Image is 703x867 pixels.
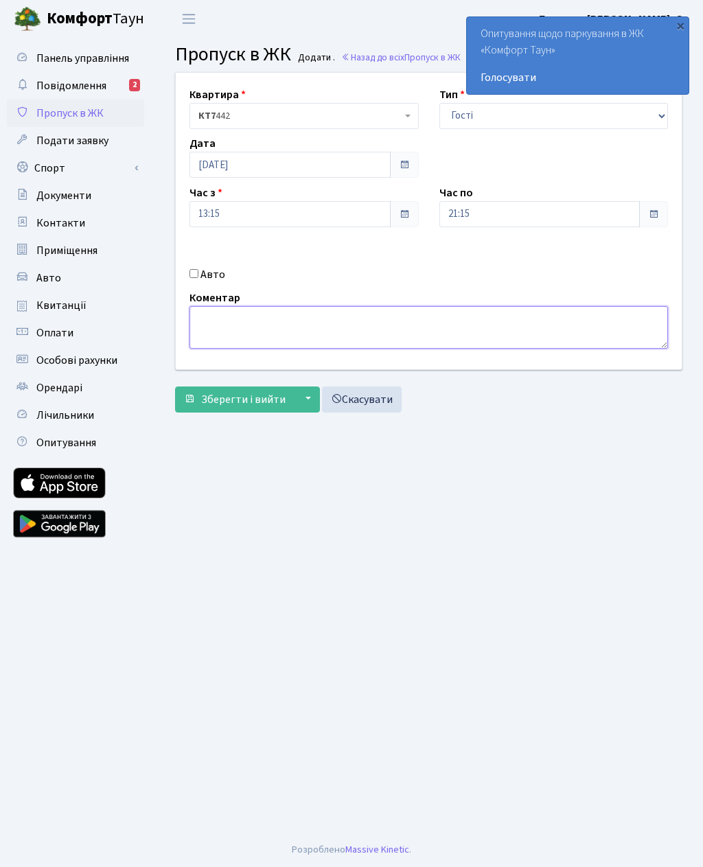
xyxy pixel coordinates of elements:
[481,69,675,86] a: Голосувати
[198,109,402,123] span: <b>КТ7</b>&nbsp;&nbsp;&nbsp;442
[189,135,216,152] label: Дата
[467,17,689,94] div: Опитування щодо паркування в ЖК «Комфорт Таун»
[7,72,144,100] a: Повідомлення2
[7,347,144,374] a: Особові рахунки
[7,402,144,429] a: Лічильники
[189,290,240,306] label: Коментар
[36,435,96,450] span: Опитування
[539,12,687,27] b: Блєдних [PERSON_NAME]. О.
[36,353,117,368] span: Особові рахунки
[292,842,411,857] div: Розроблено .
[322,386,402,413] a: Скасувати
[7,100,144,127] a: Пропуск в ЖК
[36,51,129,66] span: Панель управління
[7,209,144,237] a: Контакти
[129,79,140,91] div: 2
[345,842,409,857] a: Massive Kinetic
[36,78,106,93] span: Повідомлення
[7,182,144,209] a: Документи
[295,52,335,64] small: Додати .
[7,45,144,72] a: Панель управління
[47,8,113,30] b: Комфорт
[189,185,222,201] label: Час з
[7,237,144,264] a: Приміщення
[36,298,87,313] span: Квитанції
[198,109,216,123] b: КТ7
[7,319,144,347] a: Оплати
[36,270,61,286] span: Авто
[36,106,104,121] span: Пропуск в ЖК
[341,51,461,64] a: Назад до всіхПропуск в ЖК
[36,408,94,423] span: Лічильники
[7,127,144,154] a: Подати заявку
[7,264,144,292] a: Авто
[14,5,41,33] img: logo.png
[7,154,144,182] a: Спорт
[201,392,286,407] span: Зберегти і вийти
[175,41,291,68] span: Пропуск в ЖК
[7,429,144,456] a: Опитування
[36,325,73,340] span: Оплати
[36,216,85,231] span: Контакти
[47,8,144,31] span: Таун
[175,386,295,413] button: Зберегти і вийти
[7,374,144,402] a: Орендарі
[673,19,687,32] div: ×
[36,243,97,258] span: Приміщення
[36,380,82,395] span: Орендарі
[539,11,687,27] a: Блєдних [PERSON_NAME]. О.
[189,86,246,103] label: Квартира
[36,188,91,203] span: Документи
[404,51,461,64] span: Пропуск в ЖК
[200,266,225,283] label: Авто
[439,86,465,103] label: Тип
[172,8,206,30] button: Переключити навігацію
[189,103,419,129] span: <b>КТ7</b>&nbsp;&nbsp;&nbsp;442
[36,133,108,148] span: Подати заявку
[7,292,144,319] a: Квитанції
[439,185,473,201] label: Час по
